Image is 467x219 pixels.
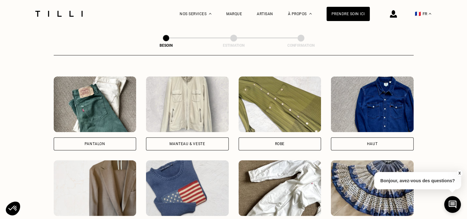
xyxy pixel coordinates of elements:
[54,160,136,216] img: Tilli retouche votre Tailleur
[257,12,273,16] a: Artisan
[146,76,229,132] img: Tilli retouche votre Manteau & Veste
[429,13,431,15] img: menu déroulant
[327,7,370,21] a: Prendre soin ici
[270,43,332,48] div: Confirmation
[239,160,321,216] img: Tilli retouche votre Combinaison
[309,13,312,15] img: Menu déroulant à propos
[374,172,461,189] p: Bonjour, avez-vous des questions?
[85,142,105,146] div: Pantalon
[331,160,414,216] img: Tilli retouche votre Jupe
[54,76,136,132] img: Tilli retouche votre Pantalon
[331,76,414,132] img: Tilli retouche votre Haut
[415,11,421,17] span: 🇫🇷
[203,43,265,48] div: Estimation
[169,142,205,146] div: Manteau & Veste
[135,43,197,48] div: Besoin
[239,76,321,132] img: Tilli retouche votre Robe
[209,13,211,15] img: Menu déroulant
[275,142,285,146] div: Robe
[226,12,242,16] a: Marque
[367,142,377,146] div: Haut
[456,170,462,177] button: X
[146,160,229,216] img: Tilli retouche votre Pull & gilet
[390,10,397,18] img: icône connexion
[33,11,85,17] img: Logo du service de couturière Tilli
